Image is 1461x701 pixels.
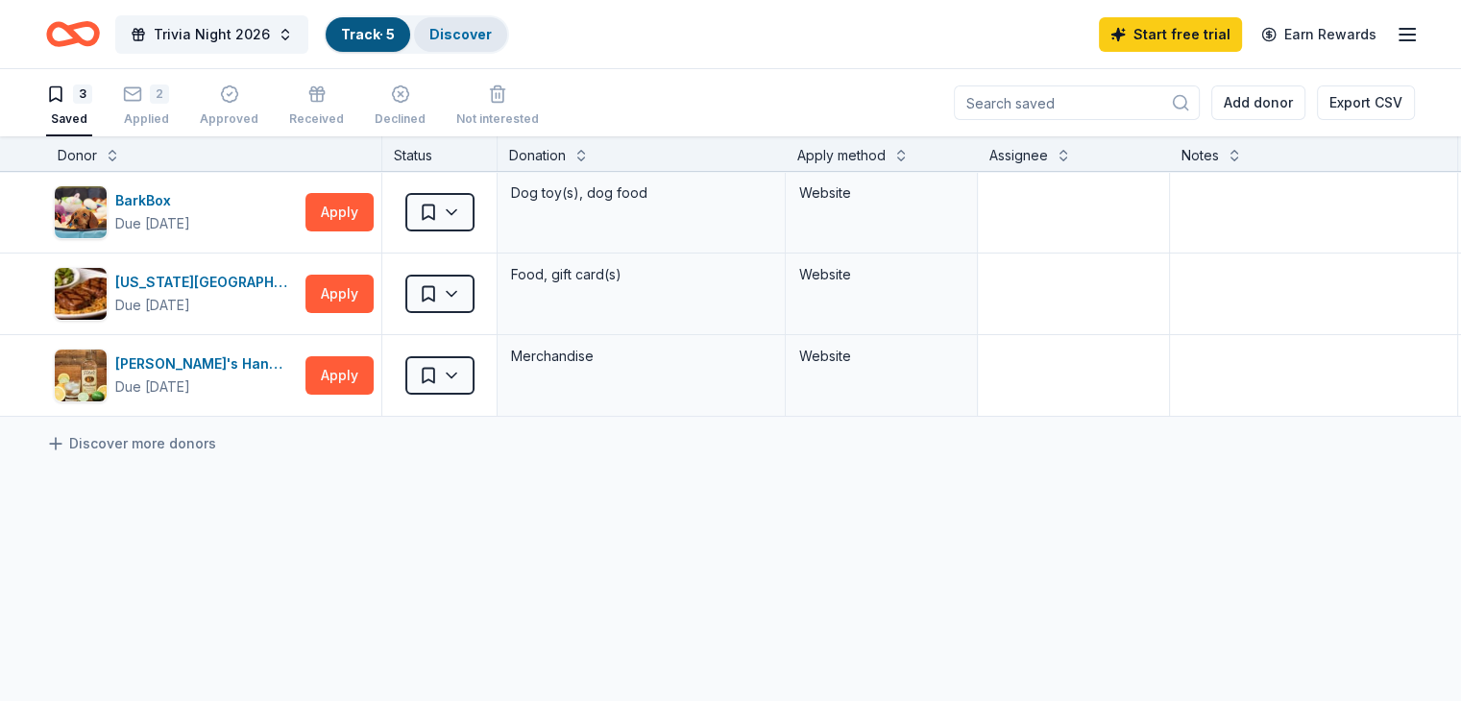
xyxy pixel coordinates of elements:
div: Website [799,181,963,205]
div: Applied [123,101,169,116]
div: Apply method [797,144,886,167]
button: Image for Tito's Handmade Vodka[PERSON_NAME]'s Handmade VodkaDue [DATE] [54,349,298,402]
button: Approved [200,77,258,136]
button: Apply [305,275,374,313]
div: Due [DATE] [115,375,190,399]
div: [US_STATE][GEOGRAPHIC_DATA] [115,271,298,294]
button: Image for BarkBoxBarkBoxDue [DATE] [54,185,298,239]
div: Saved [46,111,92,127]
img: Image for Texas Roadhouse [55,268,107,320]
input: Search saved [954,85,1200,120]
div: Assignee [989,144,1048,167]
button: Declined [375,77,426,136]
div: Due [DATE] [115,212,190,235]
button: 3Saved [46,77,92,136]
div: BarkBox [115,189,190,212]
a: Earn Rewards [1250,17,1388,52]
div: 3 [73,85,92,104]
div: Website [799,345,963,368]
a: Home [46,12,100,57]
button: Track· 5Discover [324,15,509,54]
a: Track· 5 [341,26,395,42]
div: Declined [375,111,426,127]
button: Not interested [456,77,539,136]
div: Received [289,111,344,127]
button: Received [289,77,344,136]
div: [PERSON_NAME]'s Handmade Vodka [115,352,298,375]
button: Trivia Night 2026 [115,15,308,54]
span: Trivia Night 2026 [154,23,270,46]
img: Image for Tito's Handmade Vodka [55,350,107,401]
button: Apply [305,356,374,395]
img: Image for BarkBox [55,186,107,238]
button: Add donor [1211,85,1305,120]
div: Approved [200,111,258,127]
div: Food, gift card(s) [509,261,773,288]
a: Start free trial [1099,17,1242,52]
button: Apply [305,193,374,231]
button: 2Applied [123,77,169,136]
div: Website [799,263,963,286]
div: Status [382,136,498,171]
a: Discover more donors [46,432,216,455]
div: 2 [150,74,169,93]
div: Merchandise [509,343,773,370]
button: Image for Texas Roadhouse[US_STATE][GEOGRAPHIC_DATA]Due [DATE] [54,267,298,321]
div: Notes [1181,144,1219,167]
div: Dog toy(s), dog food [509,180,773,206]
button: Export CSV [1317,85,1415,120]
div: Donation [509,144,566,167]
div: Donor [58,144,97,167]
div: Due [DATE] [115,294,190,317]
div: Not interested [456,111,539,127]
a: Discover [429,26,492,42]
